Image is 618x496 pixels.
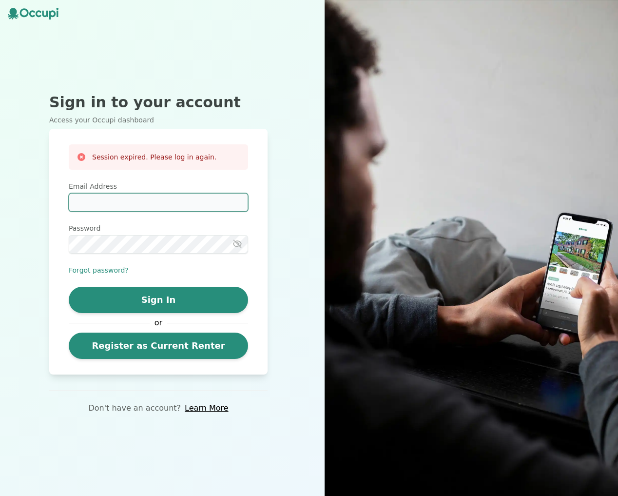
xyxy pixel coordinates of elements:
[49,94,268,111] h2: Sign in to your account
[69,287,248,313] button: Sign In
[69,223,248,233] label: Password
[69,181,248,191] label: Email Address
[69,265,129,275] button: Forgot password?
[49,115,268,125] p: Access your Occupi dashboard
[92,152,216,162] h3: Session expired. Please log in again.
[88,402,181,414] p: Don't have an account?
[185,402,228,414] a: Learn More
[150,317,167,329] span: or
[69,333,248,359] a: Register as Current Renter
